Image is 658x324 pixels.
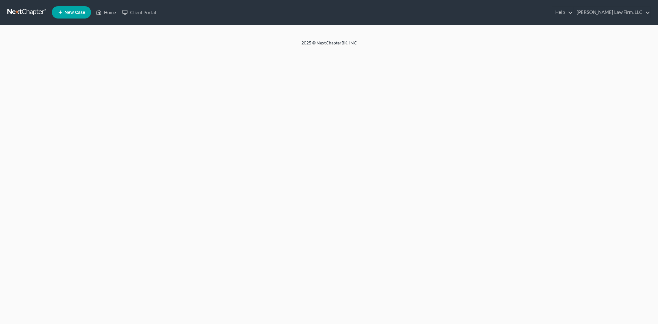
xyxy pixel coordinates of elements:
[93,7,119,18] a: Home
[573,7,650,18] a: [PERSON_NAME] Law Firm, LLC
[153,40,505,51] div: 2025 © NextChapterBK, INC
[119,7,159,18] a: Client Portal
[52,6,91,19] new-legal-case-button: New Case
[552,7,573,18] a: Help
